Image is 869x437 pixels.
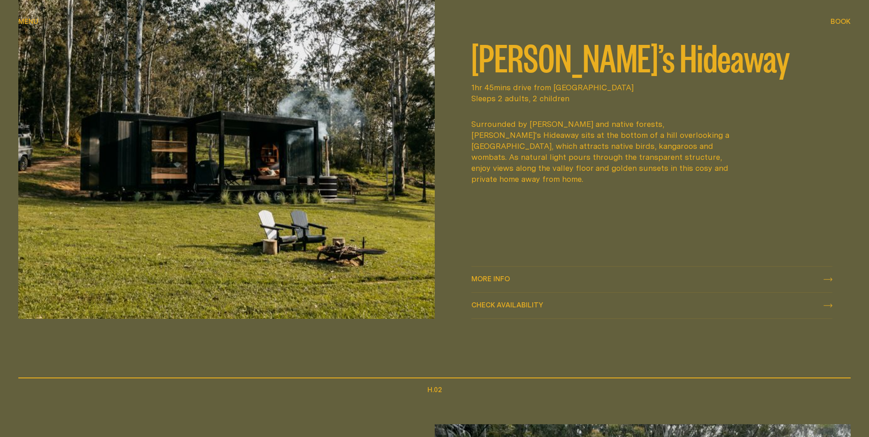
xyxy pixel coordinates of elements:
h2: [PERSON_NAME]’s Hideaway [471,38,833,75]
div: Surrounded by [PERSON_NAME] and native forests, [PERSON_NAME]'s Hideaway sits at the bottom of a ... [471,119,735,185]
span: Check availability [471,301,543,308]
span: 1hr 45mins drive from [GEOGRAPHIC_DATA] [471,82,833,93]
button: check availability [471,293,833,318]
button: show booking tray [831,16,851,27]
span: Book [831,18,851,25]
span: Menu [18,18,38,25]
span: Sleeps 2 adults, 2 children [471,93,833,104]
span: More info [471,275,510,282]
button: show menu [18,16,38,27]
a: More info [471,267,833,292]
